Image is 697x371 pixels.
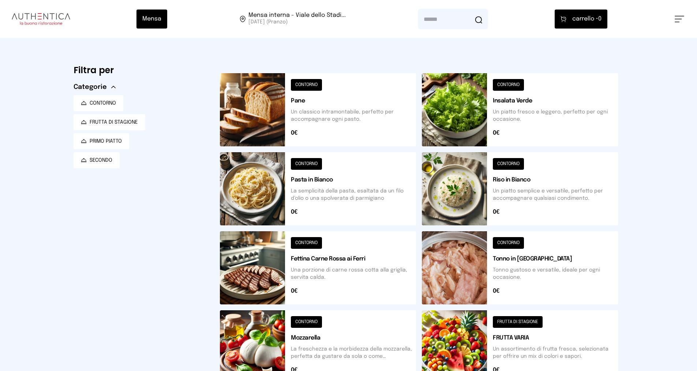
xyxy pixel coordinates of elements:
[74,82,116,92] button: Categorie
[90,119,138,126] span: FRUTTA DI STAGIONE
[74,133,129,149] button: PRIMO PIATTO
[136,10,167,29] button: Mensa
[90,138,122,145] span: PRIMO PIATTO
[12,13,70,25] img: logo.8f33a47.png
[74,64,208,76] h6: Filtra per
[74,152,120,168] button: SECONDO
[248,12,346,26] span: Viale dello Stadio, 77, 05100 Terni TR, Italia
[555,10,607,29] button: carrello •0
[90,157,112,164] span: SECONDO
[572,15,598,23] span: carrello •
[74,82,107,92] span: Categorie
[572,15,602,23] span: 0
[74,95,123,111] button: CONTORNO
[90,100,116,107] span: CONTORNO
[74,114,145,130] button: FRUTTA DI STAGIONE
[248,18,346,26] span: [DATE] (Pranzo)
